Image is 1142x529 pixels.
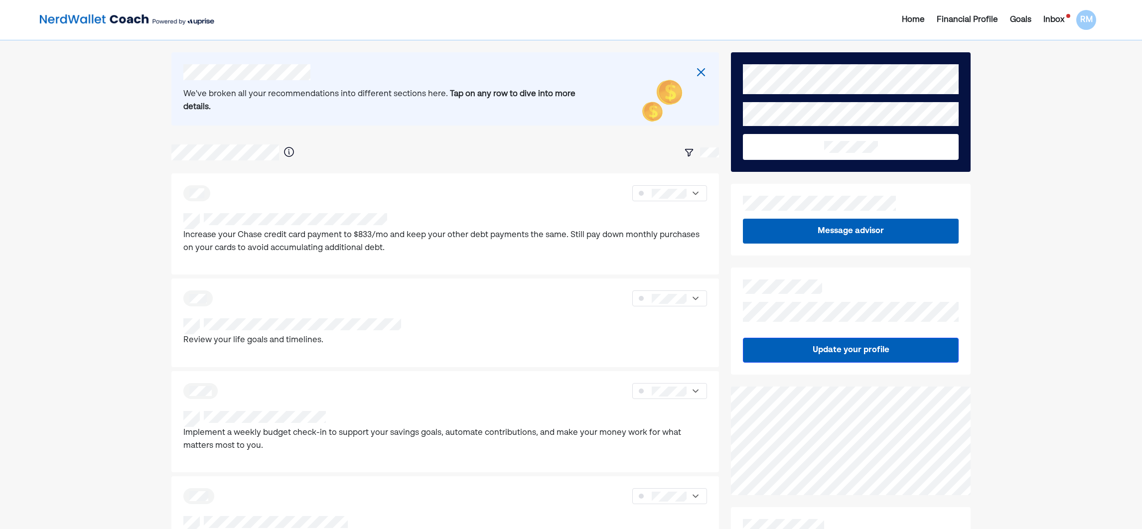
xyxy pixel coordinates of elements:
[1043,14,1064,26] div: Inbox
[1076,10,1096,30] div: RM
[902,14,925,26] div: Home
[183,90,575,111] b: Tap on any row to dive into more details.
[183,229,707,255] p: Increase your Chase credit card payment to $833/mo and keep your other debt payments the same. St...
[183,334,402,347] p: Review your life goals and timelines.
[183,88,602,114] div: We've broken all your recommendations into different sections here.
[743,219,959,244] button: Message advisor
[1010,14,1031,26] div: Goals
[183,427,707,452] p: Implement a weekly budget check-in to support your savings goals, automate contributions, and mak...
[937,14,998,26] div: Financial Profile
[743,338,959,363] button: Update your profile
